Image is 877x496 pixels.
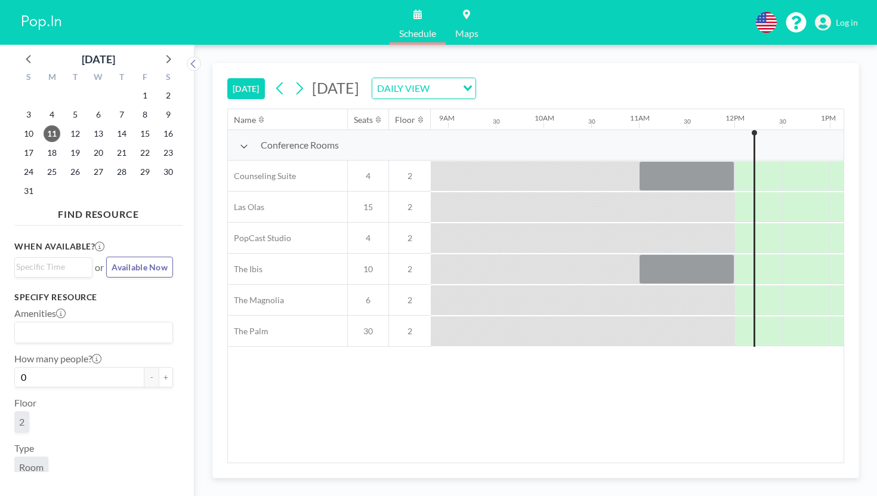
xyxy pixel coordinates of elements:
div: Floor [395,115,415,125]
span: 2 [389,233,431,244]
span: The Palm [228,326,268,337]
span: Friday, August 8, 2025 [137,106,153,123]
span: 10 [348,264,388,275]
div: Name [234,115,256,125]
span: 4 [348,233,388,244]
span: 6 [348,295,388,306]
span: Saturday, August 9, 2025 [160,106,177,123]
div: 12PM [725,113,745,122]
span: 2 [389,202,431,212]
span: Las Olas [228,202,264,212]
img: organization-logo [19,11,64,35]
div: W [87,70,110,86]
span: 15 [348,202,388,212]
span: 2 [389,326,431,337]
input: Search for option [433,81,456,96]
div: Seats [354,115,373,125]
label: How many people? [14,353,101,365]
div: 30 [779,118,786,125]
span: Monday, August 11, 2025 [44,125,60,142]
div: T [110,70,133,86]
span: Sunday, August 3, 2025 [20,106,37,123]
span: The Magnolia [228,295,284,306]
span: Available Now [112,262,168,272]
div: S [17,70,41,86]
span: DAILY VIEW [375,81,432,96]
span: 2 [389,264,431,275]
span: Wednesday, August 6, 2025 [90,106,107,123]
span: 30 [348,326,388,337]
div: 9AM [439,113,455,122]
span: [DATE] [312,79,359,97]
span: Maps [455,29,478,38]
div: 1PM [821,113,836,122]
span: Sunday, August 10, 2025 [20,125,37,142]
span: Thursday, August 21, 2025 [113,144,130,161]
input: Search for option [16,325,166,340]
span: 4 [348,171,388,181]
button: Available Now [106,257,173,278]
button: [DATE] [227,78,265,99]
span: Thursday, August 7, 2025 [113,106,130,123]
span: Friday, August 15, 2025 [137,125,153,142]
span: 2 [389,171,431,181]
span: 2 [19,416,24,428]
div: Search for option [15,322,172,343]
div: F [133,70,156,86]
span: Monday, August 4, 2025 [44,106,60,123]
span: Friday, August 29, 2025 [137,164,153,180]
span: Tuesday, August 19, 2025 [67,144,84,161]
span: Tuesday, August 26, 2025 [67,164,84,180]
div: M [41,70,64,86]
input: Search for option [16,260,85,273]
button: - [144,367,159,387]
div: S [156,70,180,86]
div: Search for option [15,258,92,276]
label: Amenities [14,307,66,319]
span: Sunday, August 31, 2025 [20,183,37,199]
span: Tuesday, August 12, 2025 [67,125,84,142]
span: 2 [389,295,431,306]
span: Conference Rooms [261,139,339,151]
span: Thursday, August 28, 2025 [113,164,130,180]
span: Wednesday, August 20, 2025 [90,144,107,161]
span: Room [19,461,44,473]
span: Thursday, August 14, 2025 [113,125,130,142]
span: Sunday, August 24, 2025 [20,164,37,180]
span: Monday, August 25, 2025 [44,164,60,180]
div: 30 [493,118,500,125]
span: Wednesday, August 27, 2025 [90,164,107,180]
div: 30 [588,118,595,125]
span: Saturday, August 16, 2025 [160,125,177,142]
span: The Ibis [228,264,263,275]
span: Saturday, August 30, 2025 [160,164,177,180]
div: 11AM [630,113,650,122]
a: Log in [815,14,858,31]
div: T [64,70,87,86]
span: or [95,261,104,273]
span: Friday, August 1, 2025 [137,87,153,104]
h3: Specify resource [14,292,173,303]
span: Schedule [399,29,436,38]
span: Monday, August 18, 2025 [44,144,60,161]
span: Wednesday, August 13, 2025 [90,125,107,142]
div: Search for option [372,78,475,98]
span: Tuesday, August 5, 2025 [67,106,84,123]
label: Floor [14,397,36,409]
span: Saturday, August 2, 2025 [160,87,177,104]
span: PopCast Studio [228,233,291,244]
span: Log in [836,17,858,28]
span: Friday, August 22, 2025 [137,144,153,161]
span: Counseling Suite [228,171,296,181]
div: 30 [684,118,691,125]
button: + [159,367,173,387]
h4: FIND RESOURCE [14,204,183,220]
span: Sunday, August 17, 2025 [20,144,37,161]
span: Saturday, August 23, 2025 [160,144,177,161]
div: 10AM [535,113,554,122]
div: [DATE] [82,51,115,67]
label: Type [14,442,34,454]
